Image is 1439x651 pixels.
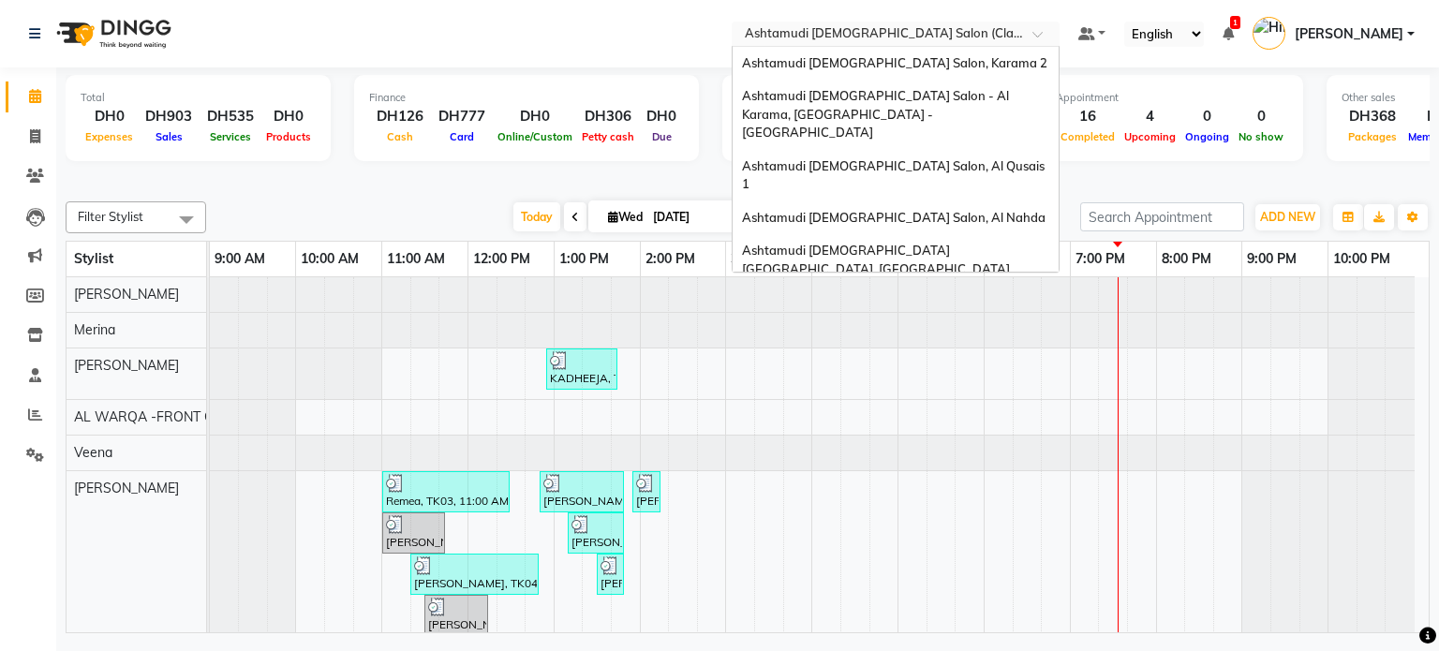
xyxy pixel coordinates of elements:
[1260,210,1315,224] span: ADD NEW
[493,130,577,143] span: Online/Custom
[732,46,1060,273] ng-dropdown-panel: Options list
[412,556,537,592] div: [PERSON_NAME], TK04, 11:20 AM-12:50 PM, Classic Pedicure,Classic Manicure
[641,245,700,273] a: 2:00 PM
[48,7,176,60] img: logo
[261,130,316,143] span: Products
[78,209,143,224] span: Filter Stylist
[200,106,261,127] div: DH535
[599,556,622,592] div: [PERSON_NAME], TK02, 01:30 PM-01:50 PM, Face Bleach/[PERSON_NAME]
[742,243,1010,276] span: Ashtamudi [DEMOGRAPHIC_DATA] [GEOGRAPHIC_DATA], [GEOGRAPHIC_DATA]
[261,106,316,127] div: DH0
[1295,24,1403,44] span: [PERSON_NAME]
[1234,130,1288,143] span: No show
[81,106,138,127] div: DH0
[742,55,1047,70] span: Ashtamudi [DEMOGRAPHIC_DATA] Salon, Karama 2
[1230,16,1240,29] span: 1
[742,210,1046,225] span: Ashtamudi [DEMOGRAPHIC_DATA] Salon, Al Nahda
[74,357,179,374] span: [PERSON_NAME]
[1056,130,1120,143] span: Completed
[74,480,179,496] span: [PERSON_NAME]
[647,130,676,143] span: Due
[742,88,1012,140] span: Ashtamudi [DEMOGRAPHIC_DATA] Salon - Al Karama, [GEOGRAPHIC_DATA] -[GEOGRAPHIC_DATA]
[1234,106,1288,127] div: 0
[555,245,614,273] a: 1:00 PM
[1071,245,1130,273] a: 7:00 PM
[1328,245,1395,273] a: 10:00 PM
[426,598,486,633] div: [PERSON_NAME], TK02, 11:30 AM-12:15 PM, Classic Pedicure
[1242,245,1301,273] a: 9:00 PM
[1120,130,1180,143] span: Upcoming
[541,474,622,510] div: [PERSON_NAME], TK07, 12:50 PM-01:50 PM, Gold Sheen Facial
[74,321,115,338] span: Merina
[1056,106,1120,127] div: 16
[382,245,450,273] a: 11:00 AM
[369,106,431,127] div: DH126
[742,158,1047,192] span: Ashtamudi [DEMOGRAPHIC_DATA] Salon, Al Qusais 1
[382,130,418,143] span: Cash
[634,474,659,510] div: [PERSON_NAME], TK08, 01:55 PM-02:15 PM, Full Arms Waxing
[81,90,316,106] div: Total
[548,351,616,387] div: KADHEEJA, TK05, 12:55 PM-01:45 PM, Wash & Blow Dry - Medium hair
[1157,245,1216,273] a: 8:00 PM
[1255,204,1320,230] button: ADD NEW
[726,245,785,273] a: 3:00 PM
[74,286,179,303] span: [PERSON_NAME]
[369,90,684,106] div: Finance
[493,106,577,127] div: DH0
[384,474,508,510] div: Remea, TK03, 11:00 AM-12:30 PM, Classic Pedicure,Classic Manicure
[577,106,639,127] div: DH306
[570,515,622,551] div: [PERSON_NAME], TK06, 01:10 PM-01:50 PM, Half legs Waxing,Under Arms Waxing
[1180,106,1234,127] div: 0
[647,203,741,231] input: 2025-09-03
[151,130,187,143] span: Sales
[603,210,647,224] span: Wed
[74,444,112,461] span: Veena
[81,130,138,143] span: Expenses
[577,130,639,143] span: Petty cash
[468,245,535,273] a: 12:00 PM
[1343,130,1402,143] span: Packages
[205,130,256,143] span: Services
[445,130,479,143] span: Card
[384,515,443,551] div: [PERSON_NAME], TK02, 11:00 AM-11:45 AM, Classic Manicure
[1253,17,1285,50] img: Himanshu Akania
[639,106,684,127] div: DH0
[74,250,113,267] span: Stylist
[1223,25,1234,42] a: 1
[431,106,493,127] div: DH777
[1342,106,1403,127] div: DH368
[513,202,560,231] span: Today
[1180,130,1234,143] span: Ongoing
[210,245,270,273] a: 9:00 AM
[1056,90,1288,106] div: Appointment
[1080,202,1244,231] input: Search Appointment
[1120,106,1180,127] div: 4
[296,245,363,273] a: 10:00 AM
[138,106,200,127] div: DH903
[74,408,250,425] span: AL WARQA -FRONT OFFICE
